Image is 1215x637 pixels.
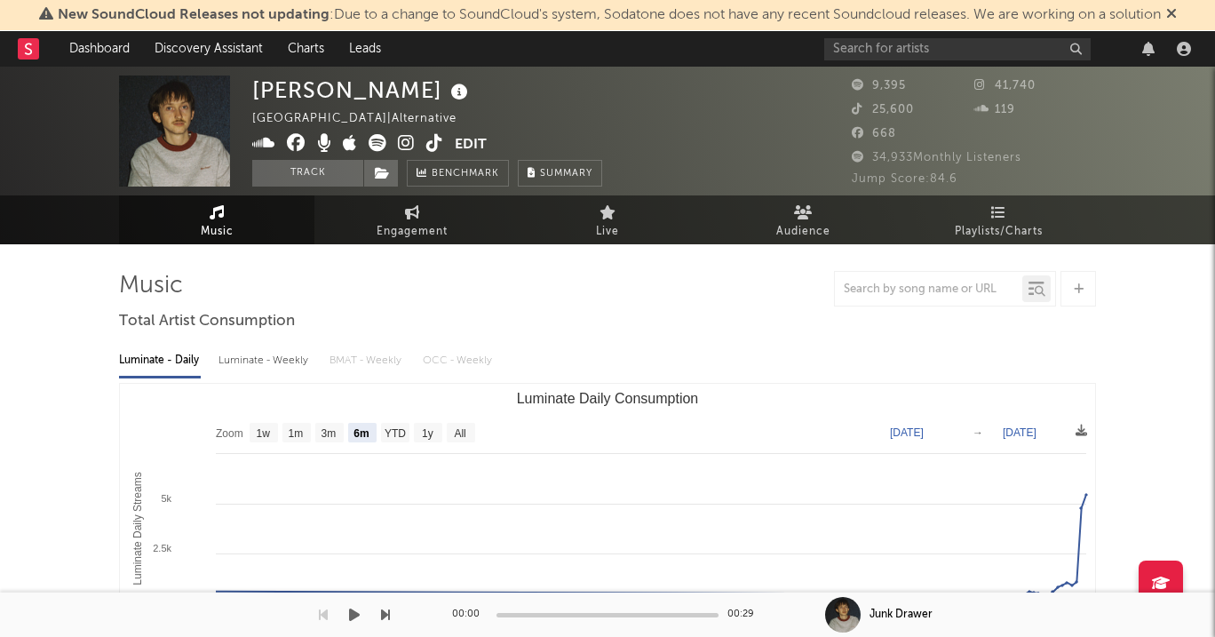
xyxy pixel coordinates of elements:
[870,607,933,623] div: Junk Drawer
[377,221,448,243] span: Engagement
[142,31,275,67] a: Discovery Assistant
[353,427,369,440] text: 6m
[901,195,1096,244] a: Playlists/Charts
[314,195,510,244] a: Engagement
[727,604,763,625] div: 00:29
[955,221,1043,243] span: Playlists/Charts
[322,427,337,440] text: 3m
[452,604,488,625] div: 00:00
[510,195,705,244] a: Live
[432,163,499,185] span: Benchmark
[407,160,509,187] a: Benchmark
[119,346,201,376] div: Luminate - Daily
[1003,426,1036,439] text: [DATE]
[275,31,337,67] a: Charts
[153,543,171,553] text: 2.5k
[973,426,983,439] text: →
[596,221,619,243] span: Live
[201,221,234,243] span: Music
[216,427,243,440] text: Zoom
[852,80,906,92] span: 9,395
[119,311,295,332] span: Total Artist Consumption
[252,108,477,130] div: [GEOGRAPHIC_DATA] | Alternative
[852,128,896,139] span: 668
[131,472,144,585] text: Luminate Daily Streams
[518,160,602,187] button: Summary
[58,8,1161,22] span: : Due to a change to SoundCloud's system, Sodatone does not have any recent Soundcloud releases. ...
[455,134,487,156] button: Edit
[852,152,1021,163] span: 34,933 Monthly Listeners
[289,427,304,440] text: 1m
[218,346,312,376] div: Luminate - Weekly
[337,31,393,67] a: Leads
[252,76,472,105] div: [PERSON_NAME]
[422,427,433,440] text: 1y
[1166,8,1177,22] span: Dismiss
[852,173,957,185] span: Jump Score: 84.6
[454,427,465,440] text: All
[776,221,830,243] span: Audience
[974,80,1036,92] span: 41,740
[257,427,271,440] text: 1w
[58,8,330,22] span: New SoundCloud Releases not updating
[57,31,142,67] a: Dashboard
[824,38,1091,60] input: Search for artists
[852,104,914,115] span: 25,600
[835,283,1022,297] input: Search by song name or URL
[540,169,592,179] span: Summary
[252,160,363,187] button: Track
[517,391,699,406] text: Luminate Daily Consumption
[705,195,901,244] a: Audience
[890,426,924,439] text: [DATE]
[119,195,314,244] a: Music
[385,427,406,440] text: YTD
[974,104,1015,115] span: 119
[161,493,171,504] text: 5k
